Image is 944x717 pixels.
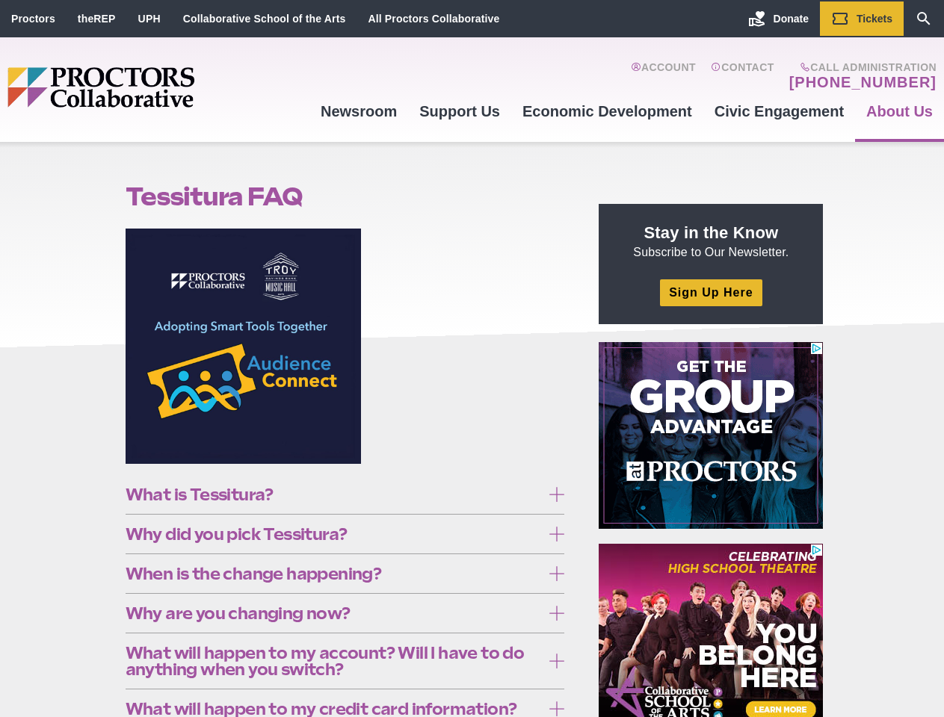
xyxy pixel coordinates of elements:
a: Contact [711,61,774,91]
p: Subscribe to Our Newsletter. [617,222,805,261]
span: Why did you pick Tessitura? [126,526,542,542]
span: What is Tessitura? [126,486,542,503]
a: All Proctors Collaborative [368,13,499,25]
a: [PHONE_NUMBER] [789,73,937,91]
a: Donate [737,1,820,36]
a: Support Us [408,91,511,131]
strong: Stay in the Know [644,223,779,242]
a: About Us [855,91,944,131]
a: Proctors [11,13,55,25]
a: UPH [138,13,161,25]
img: Proctors logo [7,67,309,108]
span: Why are you changing now? [126,605,542,621]
h1: Tessitura FAQ [126,182,565,211]
a: Tickets [820,1,904,36]
a: Search [904,1,944,36]
span: Donate [774,13,809,25]
a: Newsroom [309,91,408,131]
span: When is the change happening? [126,565,542,582]
span: What will happen to my account? Will I have to do anything when you switch? [126,645,542,677]
a: Account [631,61,696,91]
a: theREP [78,13,116,25]
a: Economic Development [511,91,703,131]
a: Civic Engagement [703,91,855,131]
a: Collaborative School of the Arts [183,13,346,25]
span: What will happen to my credit card information? [126,701,542,717]
span: Call Administration [785,61,937,73]
a: Sign Up Here [660,279,762,305]
iframe: Advertisement [599,342,823,529]
span: Tickets [857,13,892,25]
